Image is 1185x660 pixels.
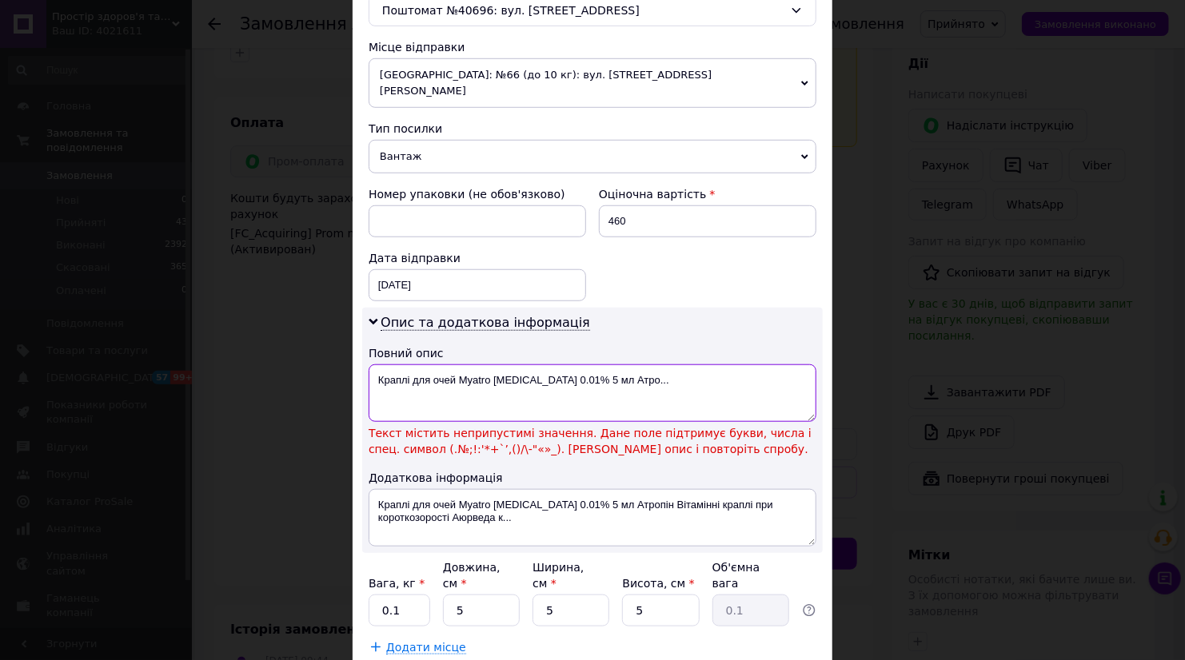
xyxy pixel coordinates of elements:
[443,561,501,590] label: Довжина, см
[622,577,694,590] label: Висота, см
[369,470,816,486] div: Додаткова інформація
[369,425,816,457] span: Текст містить неприпустимі значення. Дане поле підтримує букви, числа і спец. символ (.№;!:'*+`’,...
[712,559,789,591] div: Об'ємна вага
[381,315,590,331] span: Опис та додаткова інформація
[599,186,816,202] div: Оціночна вартість
[369,41,465,54] span: Місце відправки
[369,122,442,135] span: Тип посилки
[369,364,816,422] textarea: Краплі для очей Myatro [MEDICAL_DATA] 0.01% 5 мл Атро...
[369,577,425,590] label: Вага, кг
[369,250,586,266] div: Дата відправки
[369,58,816,108] span: [GEOGRAPHIC_DATA]: №66 (до 10 кг): вул. [STREET_ADDRESS][PERSON_NAME]
[533,561,584,590] label: Ширина, см
[369,489,816,547] textarea: Краплі для очей Myatro [MEDICAL_DATA] 0.01% 5 мл Атропін Вітамінні краплі при короткозорості Аюрв...
[369,345,816,361] div: Повний опис
[386,641,466,654] span: Додати місце
[369,140,816,173] span: Вантаж
[369,186,586,202] div: Номер упаковки (не обов'язково)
